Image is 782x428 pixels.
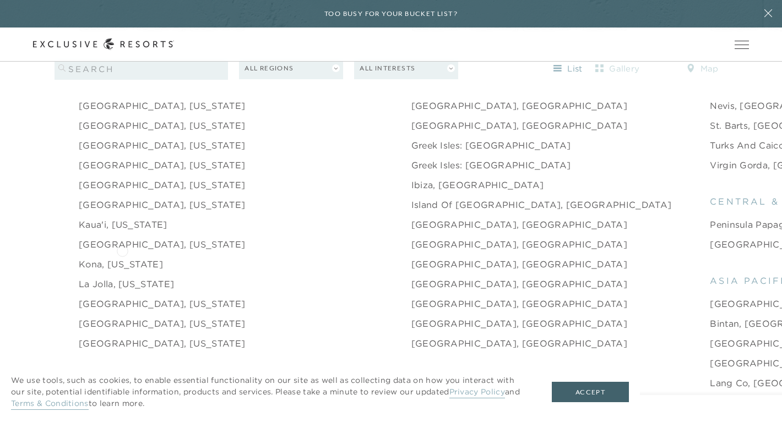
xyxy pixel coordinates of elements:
a: [GEOGRAPHIC_DATA], [GEOGRAPHIC_DATA] [411,337,628,350]
button: map [678,60,727,78]
a: [GEOGRAPHIC_DATA], [US_STATE] [79,297,245,310]
a: [GEOGRAPHIC_DATA], [US_STATE] [79,178,245,191]
a: [GEOGRAPHIC_DATA], [GEOGRAPHIC_DATA] [411,119,628,132]
a: Privacy Policy [449,387,505,398]
h6: Too busy for your bucket list? [324,9,458,19]
a: [GEOGRAPHIC_DATA], [US_STATE] [79,119,245,132]
a: [GEOGRAPHIC_DATA], [US_STATE] [79,198,245,211]
a: Kaua'i, [US_STATE] [79,218,167,231]
button: gallery [593,60,642,78]
a: [GEOGRAPHIC_DATA], [US_STATE] [79,337,245,350]
button: All Interests [354,58,458,79]
button: Open navigation [735,41,749,48]
a: [GEOGRAPHIC_DATA], [US_STATE] [79,99,245,112]
a: [GEOGRAPHIC_DATA], [GEOGRAPHIC_DATA] [411,238,628,251]
a: [GEOGRAPHIC_DATA], [GEOGRAPHIC_DATA] [411,277,628,290]
a: [GEOGRAPHIC_DATA], [GEOGRAPHIC_DATA] [411,218,628,231]
a: [GEOGRAPHIC_DATA], [US_STATE] [79,139,245,152]
a: [GEOGRAPHIC_DATA], [GEOGRAPHIC_DATA] [411,297,628,310]
a: Island of [GEOGRAPHIC_DATA], [GEOGRAPHIC_DATA] [411,198,672,211]
input: search [55,58,228,80]
a: Terms & Conditions [11,398,89,410]
a: Greek Isles: [GEOGRAPHIC_DATA] [411,139,571,152]
a: [GEOGRAPHIC_DATA], [US_STATE] [79,238,245,251]
a: La Jolla, [US_STATE] [79,277,174,290]
a: [GEOGRAPHIC_DATA], [GEOGRAPHIC_DATA] [411,99,628,112]
a: [GEOGRAPHIC_DATA], [GEOGRAPHIC_DATA] [411,317,628,330]
a: Ibiza, [GEOGRAPHIC_DATA] [411,178,544,191]
a: [GEOGRAPHIC_DATA], [GEOGRAPHIC_DATA] [411,257,628,271]
a: Kona, [US_STATE] [79,257,163,271]
a: [GEOGRAPHIC_DATA], [US_STATE] [79,158,245,172]
button: All Regions [239,58,343,79]
p: We use tools, such as cookies, to enable essential functionality on our site as well as collectin... [11,375,530,409]
a: [GEOGRAPHIC_DATA], [US_STATE] [79,317,245,330]
button: Accept [552,382,629,403]
a: Greek Isles: [GEOGRAPHIC_DATA] [411,158,571,172]
button: list [543,60,593,78]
